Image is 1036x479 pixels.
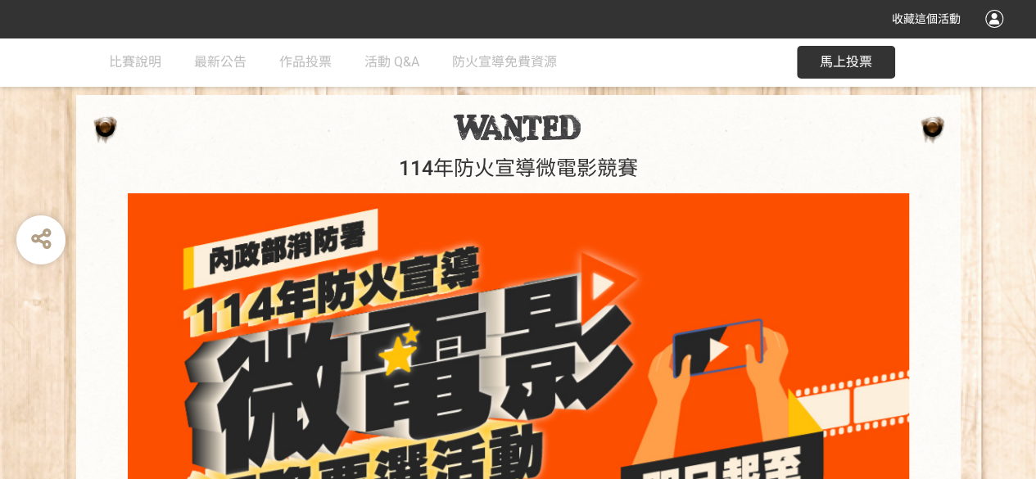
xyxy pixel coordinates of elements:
span: 比賽說明 [109,54,161,70]
span: 馬上投票 [820,54,872,70]
a: 比賽說明 [109,38,161,87]
span: 活動 Q&A [364,54,419,70]
span: 作品投票 [279,54,332,70]
img: 114年防火宣導微電影競賽 [453,113,583,142]
a: 最新公告 [194,38,247,87]
span: 最新公告 [194,54,247,70]
a: 作品投票 [279,38,332,87]
h1: 114年防火宣導微電影競賽 [93,156,944,181]
span: 收藏這個活動 [892,12,961,25]
span: 防火宣導免費資源 [452,54,557,70]
button: 馬上投票 [797,46,895,79]
a: 活動 Q&A [364,38,419,87]
a: 防火宣導免費資源 [452,38,557,87]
